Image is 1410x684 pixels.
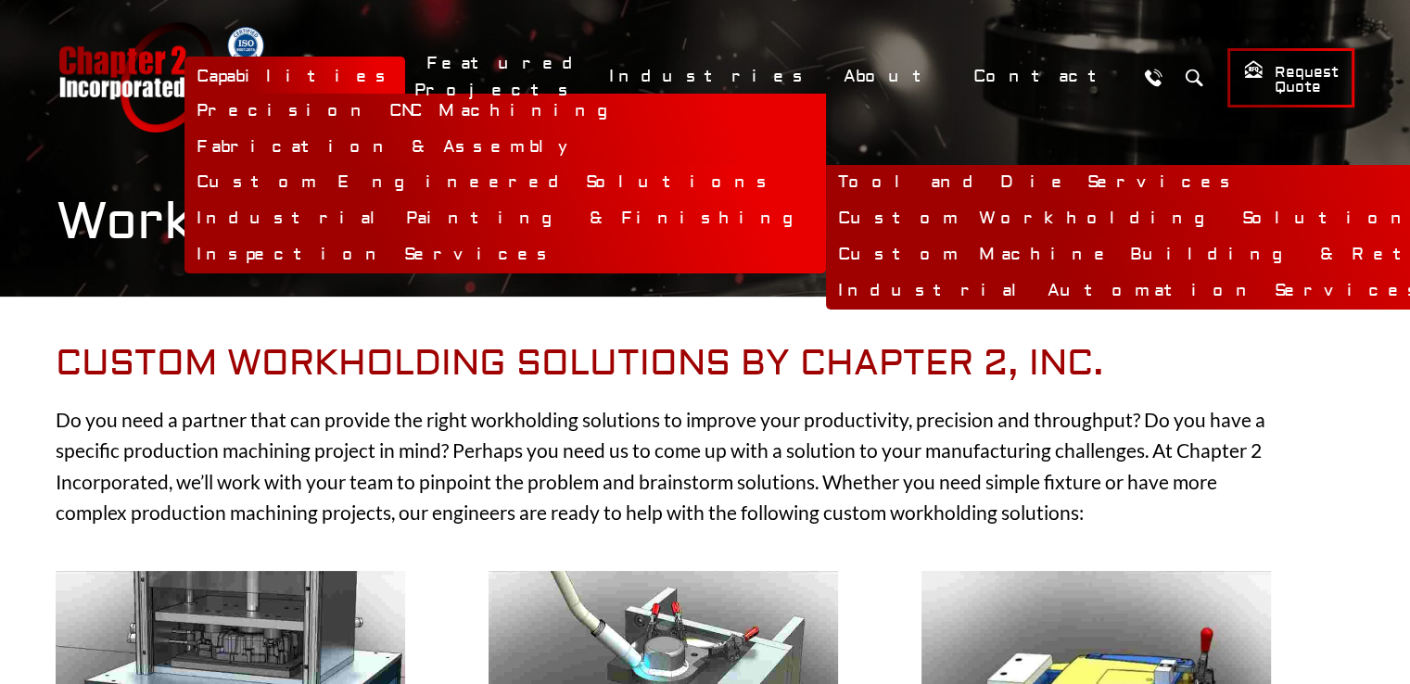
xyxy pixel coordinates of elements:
a: Featured Projects [414,44,588,110]
h1: Workholding Fixtures and Custom Solutions [57,191,1354,253]
span: Request Quote [1243,59,1339,97]
button: Search [1177,60,1212,95]
a: Inspection Services [184,237,826,273]
a: Industries [597,57,822,96]
a: Capabilities [184,57,405,96]
a: Chapter 2 Incorporated [57,22,214,133]
a: Precision CNC Machining [184,94,826,130]
h2: Custom Workholding Solutions by Chapter 2, Inc. [56,343,1271,386]
a: Fabrication & Assembly [184,130,826,166]
a: Custom Engineered Solutions [184,165,826,201]
a: Request Quote [1227,48,1354,108]
a: Contact [961,57,1127,96]
a: Call Us [1137,60,1171,95]
a: About [832,57,952,96]
p: Do you need a partner that can provide the right workholding solutions to improve your productivi... [56,404,1271,528]
a: Industrial Painting & Finishing [184,201,826,237]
